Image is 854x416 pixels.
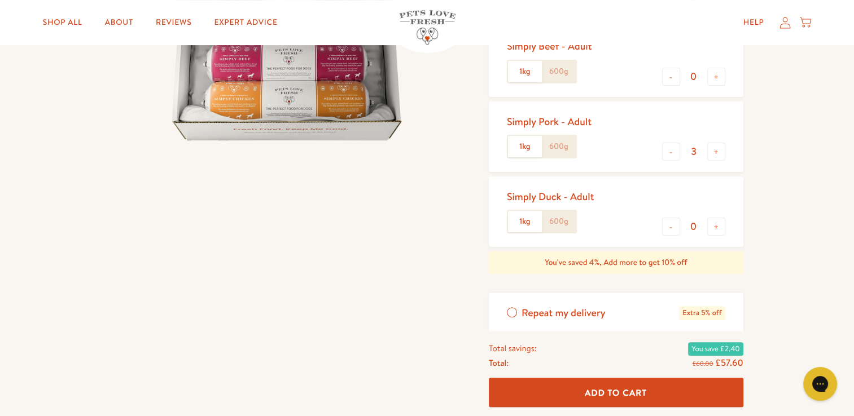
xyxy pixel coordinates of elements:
span: Repeat my delivery [522,306,606,320]
label: 600g [542,61,576,82]
a: About [96,11,142,34]
div: Simply Pork - Adult [507,115,592,128]
img: Pets Love Fresh [399,10,456,45]
button: + [707,218,725,236]
button: Add To Cart [489,378,743,408]
label: 1kg [508,136,542,157]
div: Simply Duck - Adult [507,190,594,203]
span: £57.60 [715,356,743,369]
label: 600g [542,211,576,232]
iframe: Gorgias live chat messenger [798,363,843,405]
s: £60.00 [693,359,713,368]
div: Simply Beef - Adult [507,39,592,52]
span: Total: [489,355,509,370]
span: Extra 5% off [679,306,725,320]
label: 1kg [508,211,542,232]
label: 1kg [508,61,542,82]
button: + [707,143,725,161]
a: Shop All [34,11,91,34]
button: - [662,218,680,236]
span: Total savings: [489,340,537,355]
label: 600g [542,136,576,157]
a: Reviews [147,11,200,34]
div: You've saved 4%, Add more to get 10% off [489,251,743,274]
button: + [707,68,725,86]
button: - [662,143,680,161]
a: Help [734,11,773,34]
button: - [662,68,680,86]
a: Expert Advice [205,11,286,34]
span: You save £2.40 [688,342,743,355]
span: Add To Cart [585,386,647,398]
